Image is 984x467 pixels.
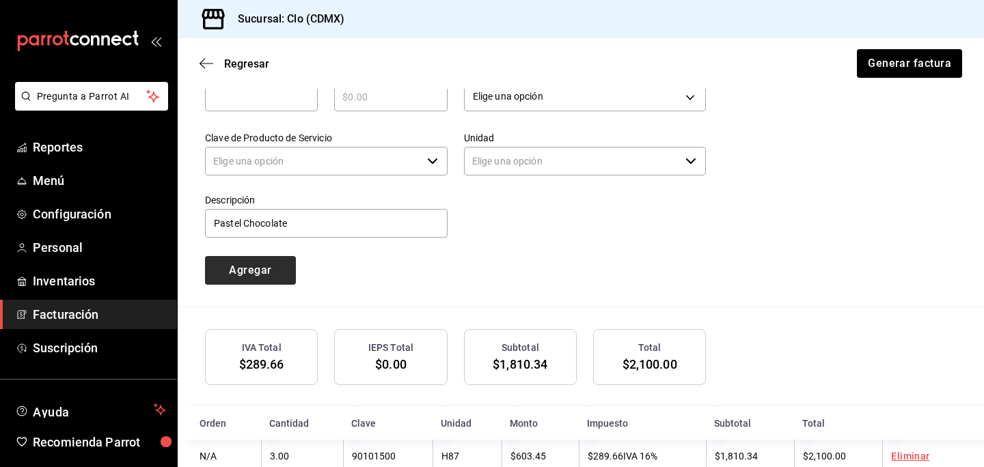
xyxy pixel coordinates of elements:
[178,407,261,440] th: Orden
[200,57,269,70] button: Regresar
[33,401,148,418] span: Ayuda
[343,407,433,440] th: Clave
[15,82,168,111] button: Pregunta a Parrot AI
[464,132,707,142] label: Unidad
[227,11,345,27] h3: Sucursal: Clo (CDMX)
[433,407,502,440] th: Unidad
[493,357,547,371] span: $1,810.34
[33,238,166,257] span: Personal
[579,407,706,440] th: Impuesto
[37,89,147,104] span: Pregunta a Parrot AI
[803,451,846,462] span: $2,100.00
[464,83,707,111] div: Elige una opción
[33,272,166,290] span: Inventarios
[10,99,168,113] a: Pregunta a Parrot AI
[510,451,546,462] span: $603.45
[239,357,284,371] span: $289.66
[224,57,269,70] span: Regresar
[334,89,447,105] input: $0.00
[502,341,539,355] h3: Subtotal
[375,357,407,371] span: $0.00
[857,49,962,78] button: Generar factura
[205,195,448,204] label: Descripción
[33,138,166,156] span: Reportes
[706,407,794,440] th: Subtotal
[33,205,166,223] span: Configuración
[33,433,166,451] span: Recomienda Parrot
[794,407,882,440] th: Total
[205,132,448,142] label: Clave de Producto de Servicio
[502,407,579,440] th: Monto
[715,451,758,462] span: $1,810.34
[205,147,422,175] input: Elige una opción
[638,341,661,355] h3: Total
[242,341,282,355] h3: IVA Total
[33,171,166,190] span: Menú
[205,209,448,238] input: 250 caracteres
[368,341,413,355] h3: IEPS Total
[623,357,677,371] span: $2,100.00
[588,451,623,462] span: $289.66
[33,339,166,357] span: Suscripción
[270,451,289,462] span: 3.00
[464,147,681,175] input: Elige una opción
[891,451,929,462] a: Eliminar
[150,36,161,46] button: open_drawer_menu
[261,407,343,440] th: Cantidad
[33,305,166,324] span: Facturación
